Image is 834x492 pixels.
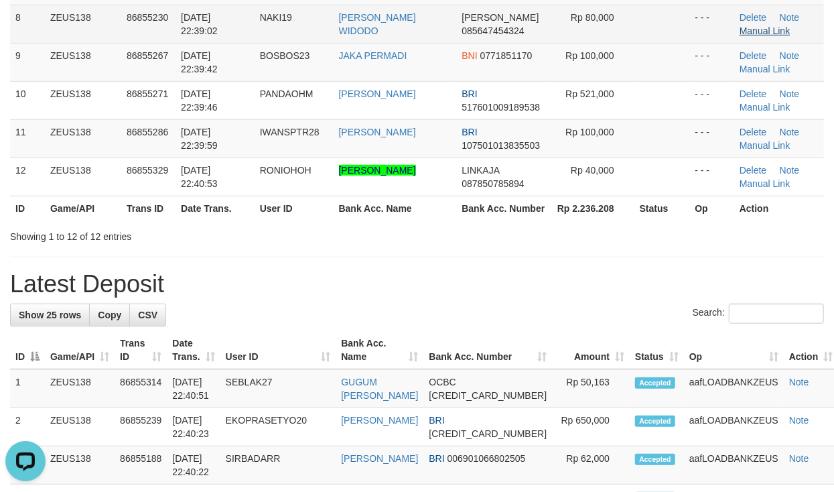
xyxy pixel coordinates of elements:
[429,377,456,387] span: OCBC
[220,331,336,369] th: User ID: activate to sort column ascending
[45,81,121,119] td: ZEUS138
[630,331,684,369] th: Status: activate to sort column ascending
[684,331,784,369] th: Op: activate to sort column ascending
[429,415,444,426] span: BRI
[181,165,218,189] span: [DATE] 22:40:53
[684,408,784,446] td: aafLOADBANKZEUS
[740,127,766,137] a: Delete
[45,331,115,369] th: Game/API: activate to sort column ascending
[5,5,46,46] button: Open LiveChat chat widget
[45,446,115,485] td: ZEUS138
[462,127,477,137] span: BRI
[10,225,338,243] div: Showing 1 to 12 of 12 entries
[45,119,121,158] td: ZEUS138
[127,88,168,99] span: 86855271
[181,50,218,74] span: [DATE] 22:39:42
[10,5,45,43] td: 8
[447,453,526,464] span: Copy 006901066802505 to clipboard
[565,50,614,61] span: Rp 100,000
[635,454,675,465] span: Accepted
[729,304,824,324] input: Search:
[734,196,824,221] th: Action
[260,12,292,23] span: NAKI19
[780,50,800,61] a: Note
[45,196,121,221] th: Game/API
[45,5,121,43] td: ZEUS138
[571,165,614,176] span: Rp 40,000
[429,453,444,464] span: BRI
[684,369,784,408] td: aafLOADBANKZEUS
[339,165,416,176] a: [PERSON_NAME]
[127,165,168,176] span: 86855329
[260,88,314,99] span: PANDAOHM
[552,331,630,369] th: Amount: activate to sort column ascending
[429,390,547,401] span: Copy 693817527163 to clipboard
[10,81,45,119] td: 10
[115,331,167,369] th: Trans ID: activate to sort column ascending
[780,12,800,23] a: Note
[740,140,790,151] a: Manual Link
[167,446,220,485] td: [DATE] 22:40:22
[780,165,800,176] a: Note
[693,304,824,324] label: Search:
[789,415,809,426] a: Note
[552,446,630,485] td: Rp 62,000
[429,428,547,439] span: Copy 575001013683530 to clipboard
[167,369,220,408] td: [DATE] 22:40:51
[339,12,416,36] a: [PERSON_NAME] WIDODO
[115,369,167,408] td: 86855314
[571,12,614,23] span: Rp 80,000
[334,196,457,221] th: Bank Acc. Name
[181,12,218,36] span: [DATE] 22:39:02
[220,369,336,408] td: SEBLAK27
[689,196,734,221] th: Op
[689,43,734,81] td: - - -
[129,304,166,326] a: CSV
[789,453,809,464] a: Note
[740,178,790,189] a: Manual Link
[740,12,766,23] a: Delete
[740,165,766,176] a: Delete
[740,25,790,36] a: Manual Link
[181,127,218,151] span: [DATE] 22:39:59
[127,12,168,23] span: 86855230
[552,408,630,446] td: Rp 650,000
[565,88,614,99] span: Rp 521,000
[780,88,800,99] a: Note
[10,158,45,196] td: 12
[423,331,552,369] th: Bank Acc. Number: activate to sort column ascending
[462,178,524,189] span: Copy 087850785894 to clipboard
[789,377,809,387] a: Note
[10,331,45,369] th: ID: activate to sort column descending
[45,369,115,408] td: ZEUS138
[45,408,115,446] td: ZEUS138
[255,196,334,221] th: User ID
[138,310,157,320] span: CSV
[260,50,310,61] span: BOSBOS23
[634,196,690,221] th: Status
[45,43,121,81] td: ZEUS138
[689,119,734,158] td: - - -
[780,127,800,137] a: Note
[552,369,630,408] td: Rp 50,163
[127,127,168,137] span: 86855286
[336,331,423,369] th: Bank Acc. Name: activate to sort column ascending
[176,196,255,221] th: Date Trans.
[167,331,220,369] th: Date Trans.: activate to sort column ascending
[689,81,734,119] td: - - -
[220,408,336,446] td: EKOPRASETYO20
[10,119,45,158] td: 11
[462,88,477,99] span: BRI
[260,127,320,137] span: IWANSPTR28
[462,25,524,36] span: Copy 085647454324 to clipboard
[635,416,675,427] span: Accepted
[220,446,336,485] td: SIRBADARR
[10,271,824,298] h1: Latest Deposit
[339,50,407,61] a: JAKA PERMADI
[565,127,614,137] span: Rp 100,000
[19,310,81,320] span: Show 25 rows
[341,415,418,426] a: [PERSON_NAME]
[635,377,675,389] span: Accepted
[89,304,130,326] a: Copy
[181,88,218,113] span: [DATE] 22:39:46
